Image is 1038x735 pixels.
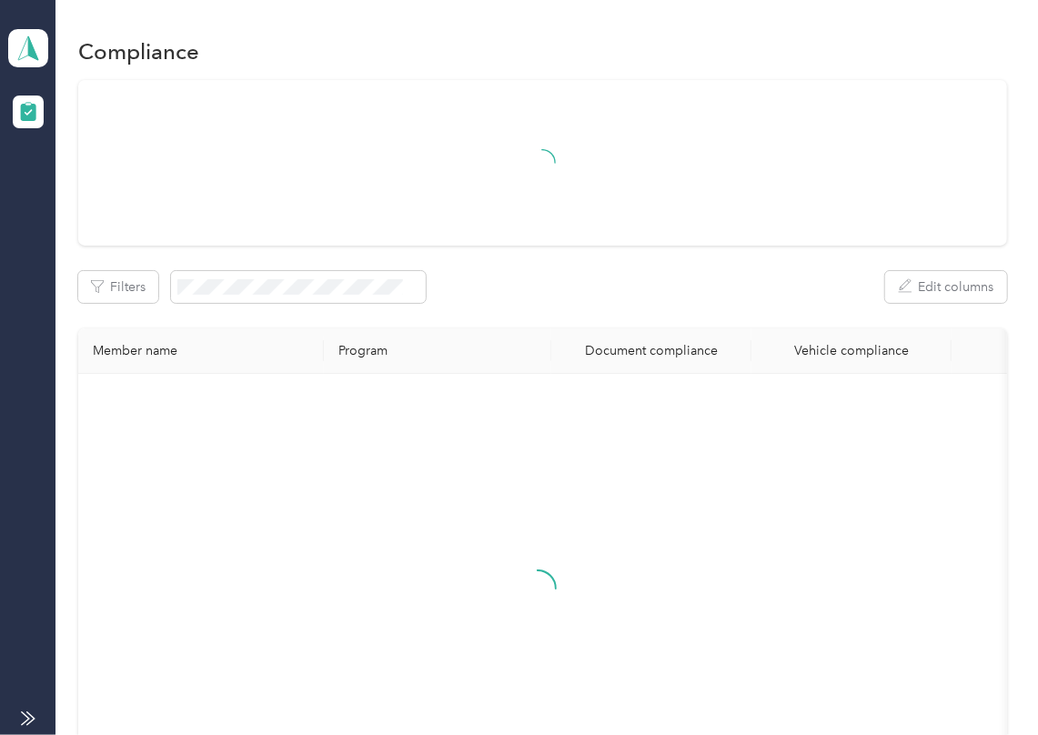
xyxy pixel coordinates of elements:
h1: Compliance [78,42,199,61]
button: Filters [78,271,158,303]
button: Edit columns [885,271,1007,303]
th: Member name [78,328,324,374]
div: Document compliance [566,343,737,358]
th: Program [324,328,551,374]
iframe: Everlance-gr Chat Button Frame [936,633,1038,735]
div: Vehicle compliance [766,343,937,358]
